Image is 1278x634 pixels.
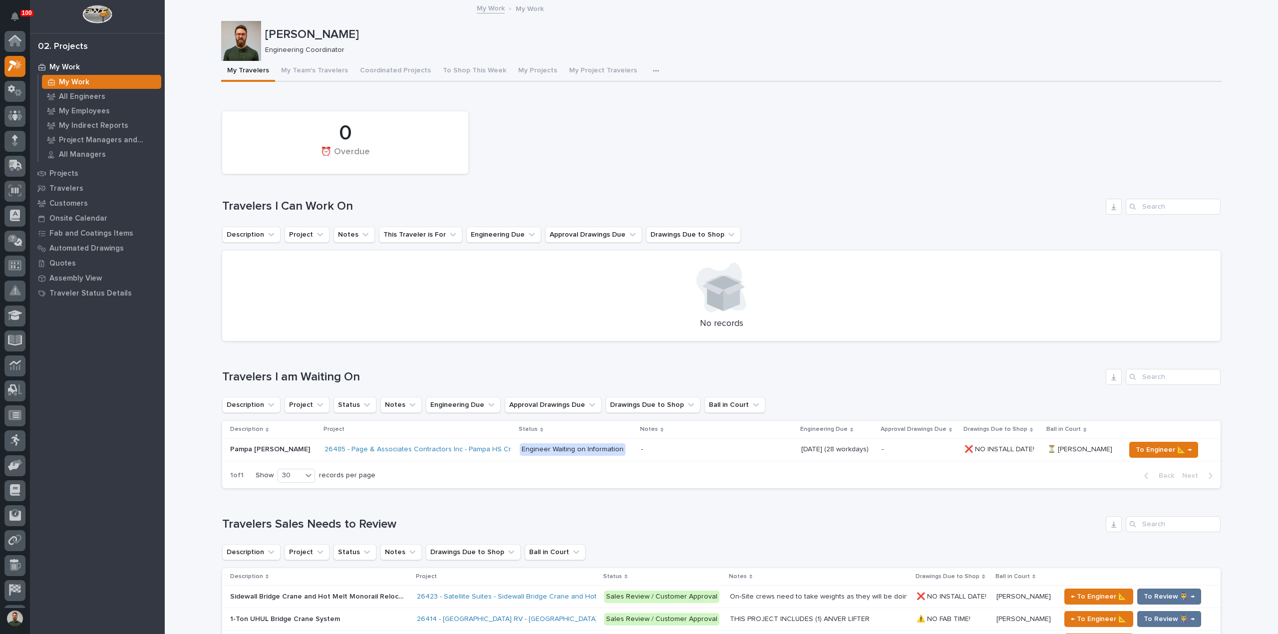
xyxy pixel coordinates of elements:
a: Onsite Calendar [30,211,165,226]
a: Assembly View [30,271,165,286]
a: All Engineers [38,89,165,103]
input: Search [1126,369,1221,385]
div: 30 [278,470,302,481]
button: Next [1178,471,1221,480]
p: Show [256,471,274,480]
a: Fab and Coatings Items [30,226,165,241]
button: ← To Engineer 📐 [1064,611,1133,627]
p: - [882,445,957,454]
button: Drawings Due to Shop [426,544,521,560]
p: Projects [49,169,78,178]
input: Search [1126,516,1221,532]
a: Traveler Status Details [30,286,165,301]
p: Automated Drawings [49,244,124,253]
p: ❌ NO INSTALL DATE! [964,443,1036,454]
p: Drawings Due to Shop [916,571,979,582]
a: Project Managers and Engineers [38,133,165,147]
button: Description [222,227,281,243]
p: records per page [319,471,375,480]
p: 1 of 1 [222,463,252,488]
div: THIS PROJECT INCLUDES (1) ANVER LIFTER [730,615,870,624]
p: ⚠️ NO FAB TIME! [917,613,972,624]
p: ❌ NO INSTALL DATE! [917,591,988,601]
h1: Travelers I am Waiting On [222,370,1102,384]
p: Status [603,571,622,582]
a: My Work [477,2,505,13]
button: ← To Engineer 📐 [1064,589,1133,605]
button: Ball in Court [525,544,586,560]
h1: Travelers Sales Needs to Review [222,517,1102,532]
a: 26485 - Page & Associates Contractors Inc - Pampa HS Cranes [324,445,527,454]
button: To Review 👨‍🏭 → [1137,611,1201,627]
button: Approval Drawings Due [545,227,642,243]
button: My Project Travelers [563,61,643,82]
span: To Review 👨‍🏭 → [1144,613,1195,625]
p: [PERSON_NAME] [265,27,1218,42]
p: ⏳ [PERSON_NAME] [1047,443,1114,454]
p: 1-Ton UHUL Bridge Crane System [230,613,342,624]
p: [DATE] (28 workdays) [801,443,871,454]
div: - [641,445,643,454]
p: Project Managers and Engineers [59,136,157,145]
p: Description [230,571,263,582]
button: To Engineer 📐 → [1129,442,1198,458]
button: Back [1136,471,1178,480]
span: Back [1153,471,1174,480]
p: Ball in Court [1046,424,1081,435]
p: Description [230,424,263,435]
button: Description [222,544,281,560]
p: Assembly View [49,274,102,283]
span: ← To Engineer 📐 [1071,613,1127,625]
p: Notes [729,571,747,582]
a: My Employees [38,104,165,118]
p: Status [519,424,538,435]
div: 0 [239,121,451,146]
span: ← To Engineer 📐 [1071,591,1127,603]
button: My Travelers [221,61,275,82]
span: Next [1182,471,1204,480]
div: Sales Review / Customer Approval [604,591,719,603]
p: Project [323,424,344,435]
h1: Travelers I Can Work On [222,199,1102,214]
button: To Review 👨‍🏭 → [1137,589,1201,605]
p: Engineering Due [800,424,848,435]
button: Coordinated Projects [354,61,437,82]
button: To Shop This Week [437,61,512,82]
div: On-Site crews need to take weights as they will be doing pre-use and load testing per [PERSON_NAME]. [730,593,905,601]
p: Sidewall Bridge Crane and Hot Melt Monorail Relocation [230,591,407,601]
button: Approval Drawings Due [505,397,602,413]
p: My Work [49,63,80,72]
img: Workspace Logo [82,5,112,23]
button: Description [222,397,281,413]
a: Quotes [30,256,165,271]
p: Quotes [49,259,76,268]
a: My Work [30,59,165,74]
button: Notes [333,227,375,243]
p: Fab and Coatings Items [49,229,133,238]
p: Travelers [49,184,83,193]
button: users-avatar [4,608,25,629]
button: Notes [380,397,422,413]
a: All Managers [38,147,165,161]
a: My Indirect Reports [38,118,165,132]
button: Project [285,397,329,413]
tr: Sidewall Bridge Crane and Hot Melt Monorail RelocationSidewall Bridge Crane and Hot Melt Monorail... [222,586,1221,608]
a: Customers [30,196,165,211]
p: My Employees [59,107,110,116]
p: Notes [640,424,658,435]
div: Engineer Waiting on Information [520,443,626,456]
button: Project [285,227,329,243]
p: [PERSON_NAME] [996,613,1053,624]
button: Notifications [4,6,25,27]
p: No records [234,318,1209,329]
button: Engineering Due [426,397,501,413]
a: Projects [30,166,165,181]
p: Project [416,571,437,582]
p: My Indirect Reports [59,121,128,130]
input: Search [1126,199,1221,215]
a: My Work [38,75,165,89]
span: To Review 👨‍🏭 → [1144,591,1195,603]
